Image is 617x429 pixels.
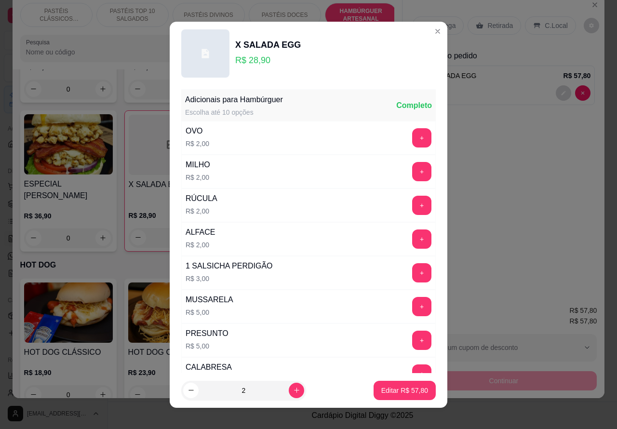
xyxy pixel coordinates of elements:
button: increase-product-quantity [289,383,304,398]
button: add [412,331,431,350]
div: Completo [396,100,432,111]
p: R$ 5,00 [186,308,233,317]
div: X SALADA EGG [235,38,301,52]
button: add [412,229,431,249]
div: MUSSARELA [186,294,233,306]
p: R$ 5,00 [186,341,228,351]
button: add [412,128,431,147]
div: OVO [186,125,209,137]
div: PRESUNTO [186,328,228,339]
button: Close [430,24,445,39]
div: ALFACE [186,227,215,238]
div: Adicionais para Hambúrguer [185,94,283,106]
div: RÚCULA [186,193,217,204]
button: add [412,297,431,316]
p: R$ 28,90 [235,54,301,67]
div: 1 SALSICHA PERDIGÃO [186,260,273,272]
button: Editar R$ 57,80 [374,381,436,400]
button: add [412,196,431,215]
button: add [412,162,431,181]
button: decrease-product-quantity [183,383,199,398]
p: R$ 2,00 [186,173,210,182]
div: Escolha até 10 opções [185,107,283,117]
p: R$ 2,00 [186,240,215,250]
p: Editar R$ 57,80 [381,386,428,395]
button: add [412,263,431,282]
p: R$ 2,00 [186,206,217,216]
button: add [412,364,431,384]
div: CALABRESA [186,362,232,373]
p: R$ 2,00 [186,139,209,148]
div: MILHO [186,159,210,171]
p: R$ 3,00 [186,274,273,283]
